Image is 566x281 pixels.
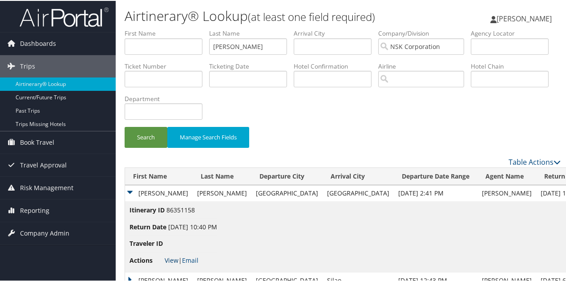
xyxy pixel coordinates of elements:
[20,199,49,221] span: Reporting
[497,13,552,23] span: [PERSON_NAME]
[129,255,163,265] span: Actions
[167,126,249,147] button: Manage Search Fields
[209,28,294,37] label: Last Name
[394,167,477,184] th: Departure Date Range: activate to sort column ascending
[477,167,536,184] th: Agent Name
[20,54,35,77] span: Trips
[294,61,378,70] label: Hotel Confirmation
[323,167,394,184] th: Arrival City: activate to sort column ascending
[165,255,178,264] a: View
[125,184,193,200] td: [PERSON_NAME]
[193,184,251,200] td: [PERSON_NAME]
[477,184,536,200] td: [PERSON_NAME]
[125,6,415,24] h1: Airtinerary® Lookup
[294,28,378,37] label: Arrival City
[20,32,56,54] span: Dashboards
[20,130,54,153] span: Book Travel
[378,61,471,70] label: Airline
[129,221,166,231] span: Return Date
[182,255,198,264] a: Email
[125,28,209,37] label: First Name
[251,167,323,184] th: Departure City: activate to sort column ascending
[209,61,294,70] label: Ticketing Date
[165,255,198,264] span: |
[20,221,69,244] span: Company Admin
[20,153,67,175] span: Travel Approval
[125,61,209,70] label: Ticket Number
[248,8,375,23] small: (at least one field required)
[168,222,217,230] span: [DATE] 10:40 PM
[125,94,209,102] label: Department
[193,167,251,184] th: Last Name: activate to sort column ascending
[471,28,555,37] label: Agency Locator
[323,184,394,200] td: [GEOGRAPHIC_DATA]
[125,167,193,184] th: First Name: activate to sort column ascending
[125,126,167,147] button: Search
[129,238,163,248] span: Traveler ID
[251,184,323,200] td: [GEOGRAPHIC_DATA]
[166,205,195,213] span: 86351158
[490,4,561,31] a: [PERSON_NAME]
[378,28,471,37] label: Company/Division
[509,156,561,166] a: Table Actions
[20,6,109,27] img: airportal-logo.png
[129,204,165,214] span: Itinerary ID
[394,184,477,200] td: [DATE] 2:41 PM
[20,176,73,198] span: Risk Management
[471,61,555,70] label: Hotel Chain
